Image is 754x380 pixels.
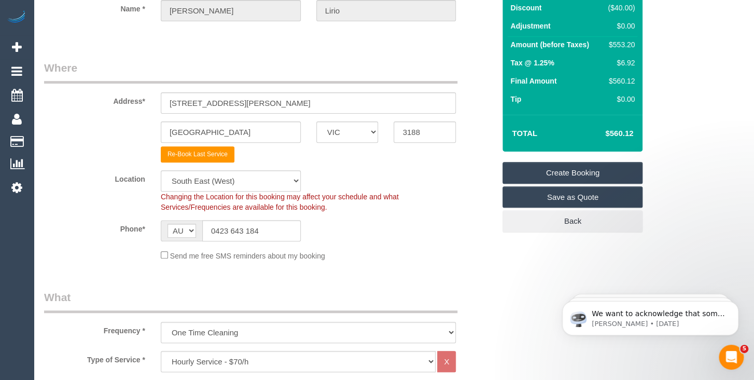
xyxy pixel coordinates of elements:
legend: Where [44,60,457,84]
label: Adjustment [510,21,550,31]
div: $553.20 [604,39,635,50]
label: Tax @ 1.25% [510,58,554,68]
label: Type of Service * [36,351,153,365]
p: Message from Ellie, sent 1w ago [45,40,179,49]
iframe: Intercom notifications message [547,279,754,352]
img: Automaid Logo [6,10,27,25]
button: Re-Book Last Service [161,146,234,162]
label: Discount [510,3,541,13]
a: Create Booking [502,162,643,184]
div: ($40.00) [604,3,635,13]
strong: Total [512,129,537,138]
input: Post Code* [394,121,456,143]
label: Phone* [36,220,153,234]
div: $0.00 [604,21,635,31]
label: Amount (before Taxes) [510,39,589,50]
input: Phone* [202,220,301,241]
label: Frequency * [36,322,153,336]
span: 5 [740,345,748,353]
span: Send me free SMS reminders about my booking [170,252,325,260]
h4: $560.12 [574,129,633,138]
span: We want to acknowledge that some users may be experiencing lag or slower performance in our softw... [45,30,178,172]
div: $0.00 [604,94,635,104]
label: Location [36,170,153,184]
label: Final Amount [510,76,556,86]
legend: What [44,290,457,313]
a: Back [502,210,643,232]
label: Tip [510,94,521,104]
input: Suburb* [161,121,301,143]
div: $560.12 [604,76,635,86]
label: Address* [36,92,153,106]
div: $6.92 [604,58,635,68]
iframe: Intercom live chat [719,345,744,370]
a: Save as Quote [502,186,643,208]
span: Changing the Location for this booking may affect your schedule and what Services/Frequencies are... [161,193,399,211]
